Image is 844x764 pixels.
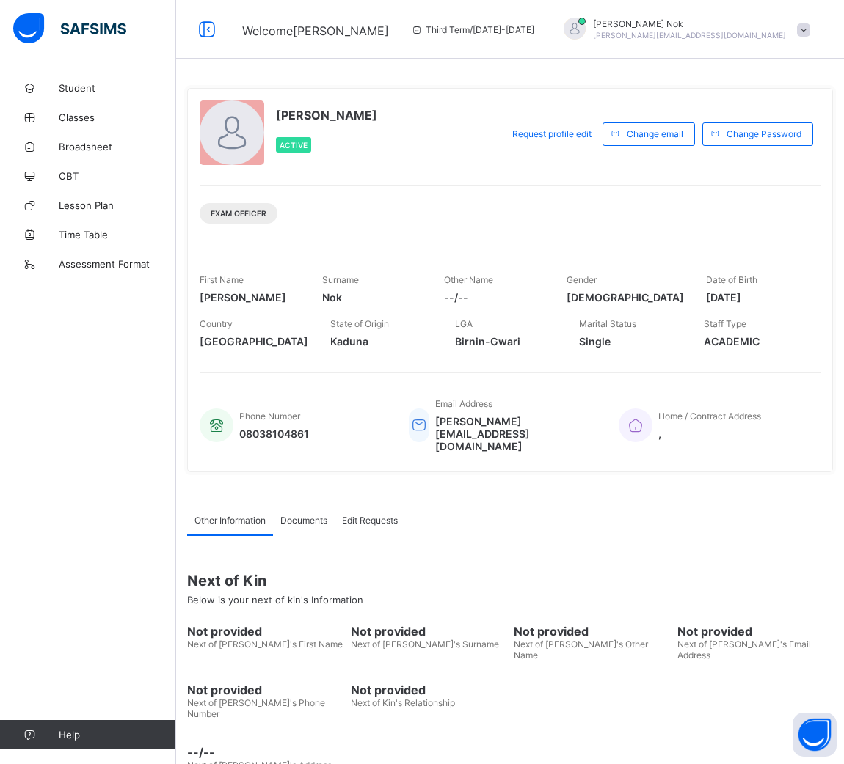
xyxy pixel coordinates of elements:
span: Birnin-Gwari [455,335,558,348]
span: Country [200,318,233,329]
span: Lesson Plan [59,199,176,211]
span: Next of [PERSON_NAME]'s Other Name [514,639,648,661]
span: Next of Kin's Relationship [351,697,455,708]
span: Time Table [59,229,176,240]
span: Next of [PERSON_NAME]'s First Name [187,639,343,650]
span: Not provided [187,624,343,639]
span: Active [280,141,308,150]
span: Not provided [351,624,507,639]
span: Next of [PERSON_NAME]'s Email Address [677,639,811,661]
span: Welcome [PERSON_NAME] [242,23,389,38]
span: --/-- [444,291,545,304]
span: Not provided [351,683,507,697]
span: Not provided [187,683,343,697]
span: ACADEMIC [704,335,807,348]
span: Marital Status [579,318,636,329]
span: LGA [455,318,473,329]
span: Date of Birth [706,274,757,285]
span: Not provided [677,624,834,639]
div: EzraNok [549,18,818,42]
span: State of Origin [330,318,389,329]
span: Documents [280,515,327,526]
span: Staff Type [704,318,746,329]
span: Other Name [444,274,493,285]
span: session/term information [411,24,534,35]
span: Kaduna [330,335,433,348]
span: Next of [PERSON_NAME]'s Phone Number [187,697,325,719]
span: Next of [PERSON_NAME]'s Surname [351,639,499,650]
span: First Name [200,274,244,285]
span: Other Information [194,515,266,526]
span: --/-- [187,745,833,760]
span: [DATE] [706,291,807,304]
span: Next of Kin [187,572,833,589]
img: safsims [13,13,126,44]
span: Broadsheet [59,141,176,153]
span: Phone Number [239,411,300,422]
span: Single [579,335,682,348]
span: [PERSON_NAME][EMAIL_ADDRESS][DOMAIN_NAME] [593,31,786,40]
span: CBT [59,170,176,182]
button: Open asap [793,713,837,757]
span: Change Password [727,128,801,139]
span: Nok [322,291,423,304]
span: [DEMOGRAPHIC_DATA] [567,291,684,304]
span: Below is your next of kin's Information [187,594,363,606]
span: 08038104861 [239,427,309,440]
span: Change email [627,128,683,139]
span: [PERSON_NAME][EMAIL_ADDRESS][DOMAIN_NAME] [435,415,596,452]
span: [PERSON_NAME] Nok [593,18,786,29]
span: Classes [59,111,176,123]
span: [PERSON_NAME] [200,291,300,304]
span: Exam Officer [211,209,266,218]
span: Request profile edit [512,128,592,139]
span: Gender [567,274,597,285]
span: [PERSON_NAME] [276,108,377,122]
span: Surname [322,274,359,285]
span: Home / Contract Address [658,411,761,422]
span: Edit Requests [342,515,398,526]
span: [GEOGRAPHIC_DATA] [200,335,308,348]
span: Assessment Format [59,258,176,270]
span: Not provided [514,624,670,639]
span: , [658,427,761,440]
span: Help [59,729,175,741]
span: Email Address [435,398,492,409]
span: Student [59,82,176,94]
